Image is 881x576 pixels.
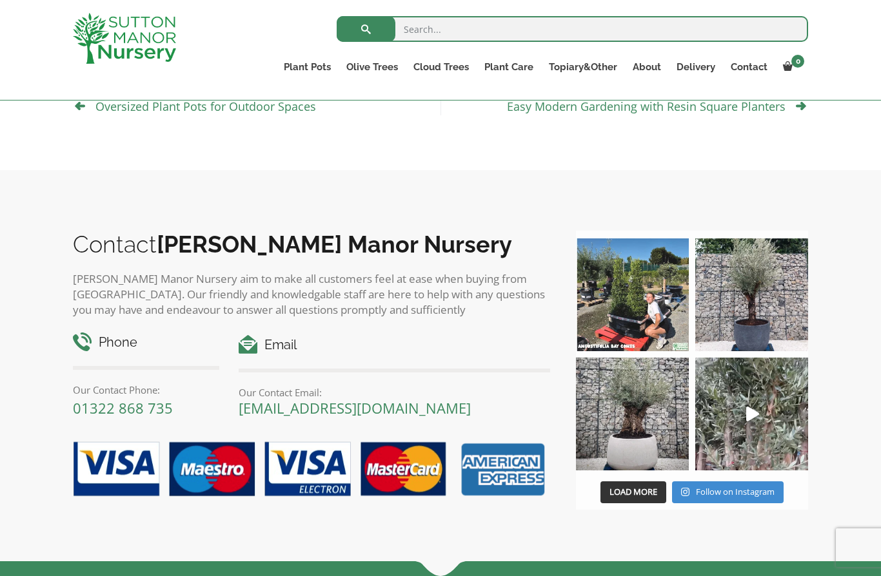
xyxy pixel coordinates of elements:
[73,271,550,318] p: [PERSON_NAME] Manor Nursery aim to make all customers feel at ease when buying from [GEOGRAPHIC_D...
[157,231,512,258] b: [PERSON_NAME] Manor Nursery
[239,398,471,418] a: [EMAIL_ADDRESS][DOMAIN_NAME]
[73,13,176,64] img: logo
[507,99,786,114] a: Easy Modern Gardening with Resin Square Planters
[239,385,550,400] p: Our Contact Email:
[339,58,406,76] a: Olive Trees
[337,16,808,42] input: Search...
[576,358,689,470] img: Check out this beauty we potted at our nursery today ❤️‍🔥 A huge, ancient gnarled Olive tree plan...
[695,358,808,470] a: Play
[775,58,808,76] a: 0
[477,58,541,76] a: Plant Care
[672,481,784,503] a: Instagram Follow on Instagram
[600,481,666,503] button: Load More
[73,398,173,418] a: 01322 868 735
[63,434,550,505] img: payment-options.png
[695,358,808,470] img: New arrivals Monday morning of beautiful olive trees 🤩🤩 The weather is beautiful this summer, gre...
[239,335,550,355] h4: Email
[723,58,775,76] a: Contact
[541,58,625,76] a: Topiary&Other
[73,332,219,352] h4: Phone
[406,58,477,76] a: Cloud Trees
[696,486,775,497] span: Follow on Instagram
[669,58,723,76] a: Delivery
[791,55,804,68] span: 0
[95,99,316,114] a: Oversized Plant Pots for Outdoor Spaces
[681,487,689,497] svg: Instagram
[276,58,339,76] a: Plant Pots
[73,231,550,258] h2: Contact
[609,486,657,497] span: Load More
[695,238,808,351] img: A beautiful multi-stem Spanish Olive tree potted in our luxurious fibre clay pots 😍😍
[625,58,669,76] a: About
[576,238,689,351] img: Our elegant & picturesque Angustifolia Cones are an exquisite addition to your Bay Tree collectio...
[73,382,219,398] p: Our Contact Phone:
[746,407,759,421] svg: Play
